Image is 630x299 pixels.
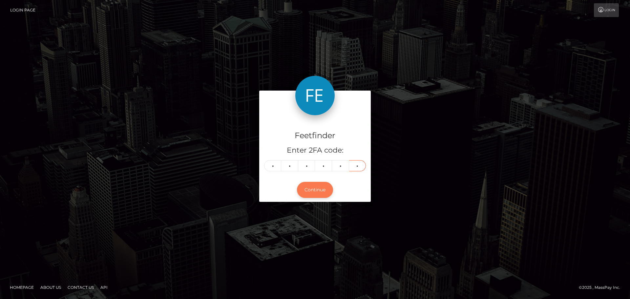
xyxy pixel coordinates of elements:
[579,284,625,291] div: © 2025 , MassPay Inc.
[10,3,35,17] a: Login Page
[295,76,335,115] img: Feetfinder
[297,182,333,198] button: Continue
[264,145,366,156] h5: Enter 2FA code:
[65,282,96,292] a: Contact Us
[594,3,619,17] a: Login
[7,282,36,292] a: Homepage
[98,282,110,292] a: API
[38,282,64,292] a: About Us
[264,130,366,141] h4: Feetfinder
